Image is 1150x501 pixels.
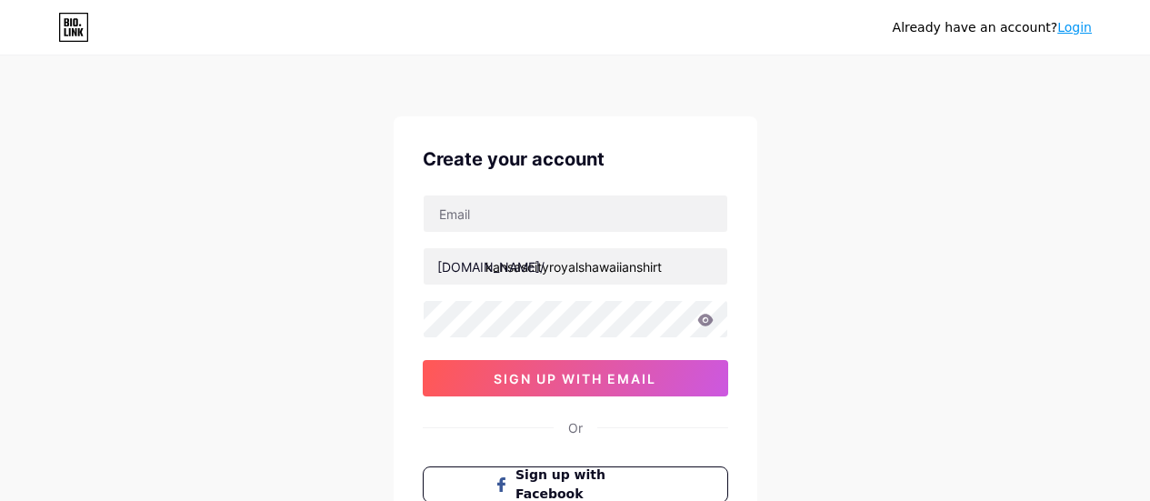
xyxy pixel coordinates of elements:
[437,257,545,276] div: [DOMAIN_NAME]/
[1057,20,1092,35] a: Login
[423,145,728,173] div: Create your account
[494,371,656,386] span: sign up with email
[424,195,727,232] input: Email
[893,18,1092,37] div: Already have an account?
[568,418,583,437] div: Or
[423,360,728,396] button: sign up with email
[424,248,727,285] input: username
